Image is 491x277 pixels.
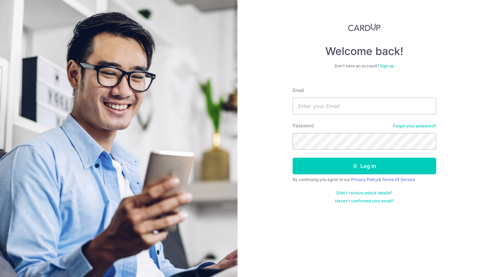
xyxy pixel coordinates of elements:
[293,158,436,174] button: Log in
[348,23,381,31] img: CardUp Logo
[293,177,436,182] div: By continuing you agree to our &
[380,63,394,68] a: Sign up
[293,87,304,94] label: Email
[351,177,378,182] a: Privacy Policy
[293,45,436,58] h4: Welcome back!
[293,122,314,129] label: Password
[335,198,394,204] a: Haven't confirmed your email?
[293,98,436,114] input: Enter your Email
[393,123,436,129] a: Forgot your password?
[382,177,415,182] a: Terms Of Service
[336,190,392,196] a: Didn't receive unlock details?
[293,63,436,69] div: Don’t have an account?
